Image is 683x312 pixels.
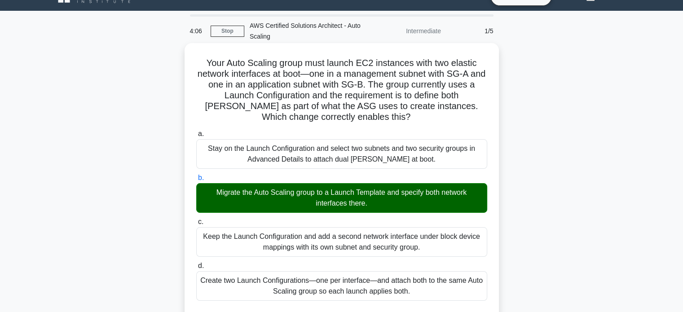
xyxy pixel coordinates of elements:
span: b. [198,174,204,181]
a: Stop [211,26,244,37]
div: Intermediate [368,22,446,40]
div: 4:06 [185,22,211,40]
div: Keep the Launch Configuration and add a second network interface under block device mappings with... [196,227,487,257]
div: Migrate the Auto Scaling group to a Launch Template and specify both network interfaces there. [196,183,487,213]
h5: Your Auto Scaling group must launch EC2 instances with two elastic network interfaces at boot—one... [195,57,488,123]
span: c. [198,218,203,225]
div: 1/5 [446,22,499,40]
div: AWS Certified Solutions Architect - Auto Scaling [244,17,368,45]
div: Create two Launch Configurations—one per interface—and attach both to the same Auto Scaling group... [196,271,487,301]
div: Stay on the Launch Configuration and select two subnets and two security groups in Advanced Detai... [196,139,487,169]
span: a. [198,130,204,137]
span: d. [198,262,204,269]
